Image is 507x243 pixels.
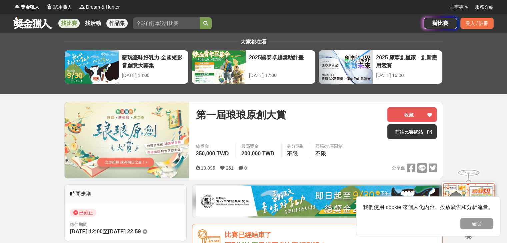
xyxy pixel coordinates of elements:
[79,3,85,10] img: Logo
[376,72,439,79] div: [DATE] 16:00
[82,19,104,28] a: 找活動
[13,4,39,11] a: Logo獎金獵人
[70,229,103,234] span: [DATE] 12:00
[58,19,80,28] a: 找比賽
[460,218,493,229] button: 確定
[103,229,108,234] span: 至
[196,143,230,150] span: 總獎金
[196,107,286,122] span: 第一屆琅琅原創大賞
[21,4,39,11] span: 獎金獵人
[241,151,274,156] span: 200,000 TWD
[46,3,53,10] img: Logo
[442,182,495,226] img: d2146d9a-e6f6-4337-9592-8cefde37ba6b.png
[122,72,185,79] div: [DATE] 18:00
[424,18,457,29] a: 辦比賽
[244,165,247,171] span: 0
[70,222,87,227] span: 徵件期間
[387,107,437,122] button: 收藏
[239,39,269,45] span: 大家都在看
[392,163,405,173] span: 分享至
[133,17,200,29] input: 全球自行車設計比賽
[475,4,494,11] a: 服務介紹
[376,54,439,69] div: 2025 康寧創星家 - 創新應用競賽
[79,4,120,11] a: LogoDream & Hunter
[318,50,443,84] a: 2025 康寧創星家 - 創新應用競賽[DATE] 16:00
[241,143,276,150] span: 最高獎金
[108,229,141,234] span: [DATE] 22:59
[86,4,120,11] span: Dream & Hunter
[13,3,20,10] img: Logo
[450,4,468,11] a: 主辦專區
[201,165,215,171] span: 13,095
[460,18,494,29] div: 登入 / 註冊
[64,50,189,84] a: 翻玩臺味好乳力-全國短影音創意大募集[DATE] 18:00
[249,54,312,69] div: 2025國泰卓越獎助計畫
[65,185,187,203] div: 時間走期
[65,102,189,178] img: Cover Image
[70,209,96,217] span: 已截止
[224,229,437,240] div: 比賽已經結束了
[106,19,128,28] a: 作品集
[226,165,233,171] span: 261
[122,54,185,69] div: 翻玩臺味好乳力-全國短影音創意大募集
[287,143,304,150] div: 身分限制
[46,4,72,11] a: Logo試用獵人
[363,204,493,210] span: 我們使用 cookie 來個人化內容、投放廣告和分析流量。
[196,186,439,216] img: 1c81a89c-c1b3-4fd6-9c6e-7d29d79abef5.jpg
[387,124,437,139] a: 前往比賽網站
[315,143,343,150] div: 國籍/地區限制
[191,50,316,84] a: 2025國泰卓越獎助計畫[DATE] 17:00
[315,151,326,156] span: 不限
[53,4,72,11] span: 試用獵人
[249,72,312,79] div: [DATE] 17:00
[287,151,298,156] span: 不限
[196,151,229,156] span: 350,000 TWD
